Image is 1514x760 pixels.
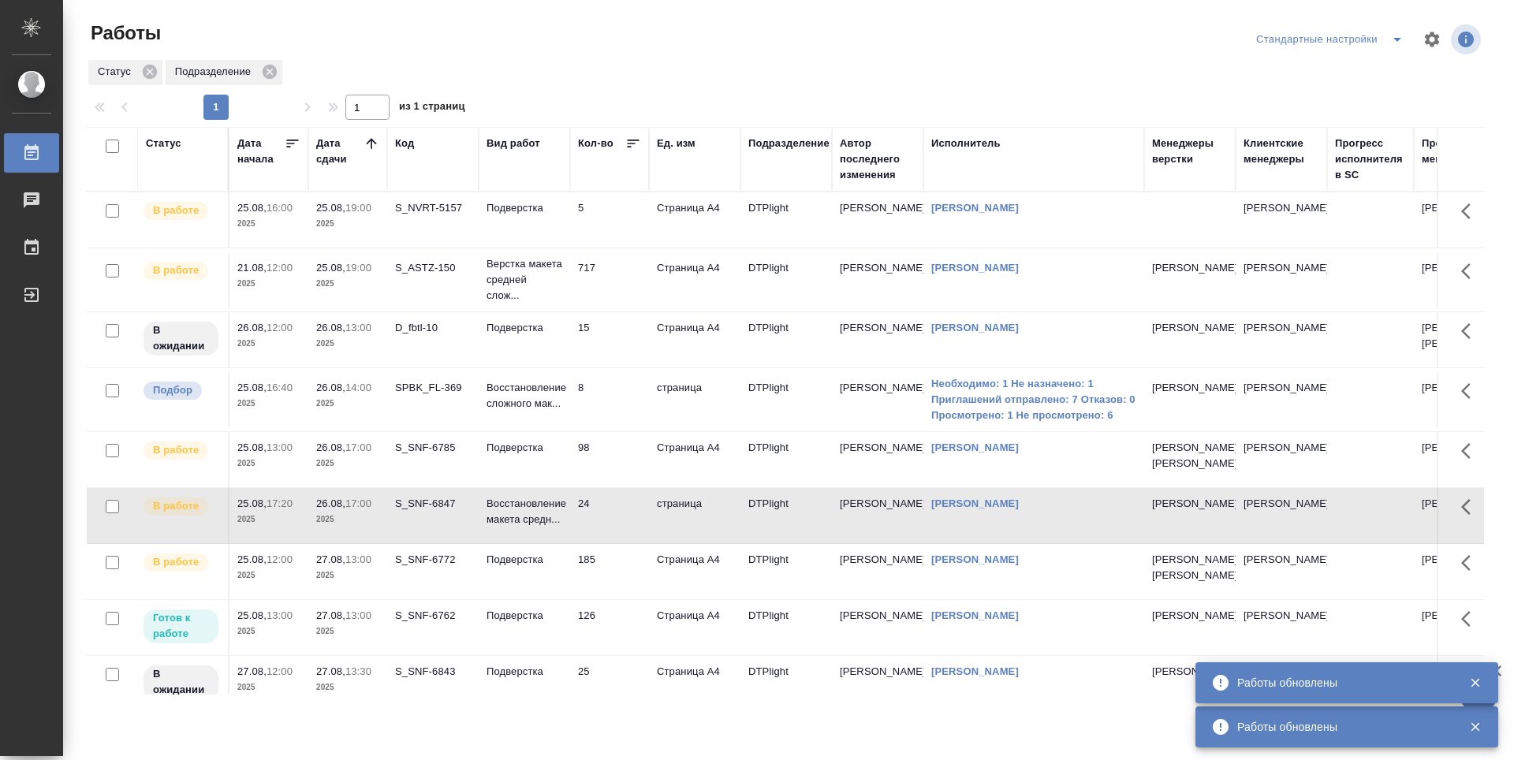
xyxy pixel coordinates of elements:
p: Статус [98,64,136,80]
td: [PERSON_NAME] [1236,544,1327,599]
p: 2025 [316,456,379,471]
a: [PERSON_NAME] [931,665,1019,677]
p: [PERSON_NAME] [1152,664,1228,680]
td: DTPlight [740,600,832,655]
td: DTPlight [740,252,832,307]
td: Страница А4 [649,252,740,307]
p: [PERSON_NAME] [1152,608,1228,624]
td: DTPlight [740,312,832,367]
p: 25.08, [237,553,267,565]
td: [PERSON_NAME] [1414,488,1505,543]
p: 27.08, [316,553,345,565]
div: Статус [88,60,162,85]
div: Исполнитель выполняет работу [142,260,220,281]
p: Подразделение [175,64,256,80]
a: [PERSON_NAME] [931,553,1019,565]
div: Код [395,136,414,151]
p: 19:00 [345,262,371,274]
td: [PERSON_NAME] [1236,488,1327,543]
td: DTPlight [740,656,832,711]
p: [PERSON_NAME] [1152,320,1228,336]
p: 19:00 [345,202,371,214]
div: Менеджеры верстки [1152,136,1228,167]
div: S_SNF-6847 [395,496,471,512]
td: Страница А4 [649,192,740,248]
td: Страница А4 [649,544,740,599]
p: Подверстка [487,608,562,624]
div: Кол-во [578,136,613,151]
td: [PERSON_NAME] [832,488,923,543]
td: DTPlight [740,192,832,248]
p: 2025 [316,512,379,527]
p: 27.08, [316,665,345,677]
td: 98 [570,432,649,487]
p: 17:00 [345,441,371,453]
p: 2025 [237,216,300,232]
p: В работе [153,554,199,570]
td: 25 [570,656,649,711]
p: Восстановление сложного мак... [487,380,562,412]
p: 13:00 [267,609,293,621]
span: из 1 страниц [399,97,465,120]
td: [PERSON_NAME] [1414,544,1505,599]
td: [PERSON_NAME] [832,252,923,307]
a: [PERSON_NAME] [931,322,1019,333]
a: [PERSON_NAME] [931,497,1019,509]
p: Подверстка [487,200,562,216]
p: 27.08, [316,609,345,621]
p: 13:30 [345,665,371,677]
td: Страница А4 [649,312,740,367]
td: [PERSON_NAME] [1236,656,1327,711]
p: 2025 [316,568,379,583]
div: Работы обновлены [1237,719,1445,735]
div: Клиентские менеджеры [1244,136,1319,167]
td: [PERSON_NAME] [832,372,923,427]
p: [PERSON_NAME], [PERSON_NAME] [1422,320,1497,352]
td: Страница А4 [649,656,740,711]
div: Проектные менеджеры [1422,136,1497,167]
p: 13:00 [345,609,371,621]
td: 8 [570,372,649,427]
p: 2025 [316,216,379,232]
a: [PERSON_NAME] [931,202,1019,214]
span: Работы [87,20,161,46]
p: 2025 [237,512,300,527]
p: Подверстка [487,320,562,336]
p: 16:00 [267,202,293,214]
div: S_SNF-6843 [395,664,471,680]
div: S_SNF-6772 [395,552,471,568]
button: Закрыть [1459,676,1491,690]
p: 25.08, [237,441,267,453]
div: Автор последнего изменения [840,136,915,183]
button: Здесь прячутся важные кнопки [1452,656,1490,694]
p: Подверстка [487,440,562,456]
div: S_SNF-6785 [395,440,471,456]
p: В работе [153,442,199,458]
p: [PERSON_NAME] [1152,496,1228,512]
p: 12:00 [267,262,293,274]
a: [PERSON_NAME] [931,262,1019,274]
div: Исполнитель выполняет работу [142,440,220,461]
p: Подверстка [487,552,562,568]
button: Здесь прячутся важные кнопки [1452,312,1490,350]
div: Работы обновлены [1237,675,1445,691]
p: 2025 [316,336,379,352]
div: Дата начала [237,136,285,167]
div: Прогресс исполнителя в SC [1335,136,1406,183]
td: [PERSON_NAME] [832,312,923,367]
a: [PERSON_NAME] [931,441,1019,453]
div: Подразделение [748,136,830,151]
td: [PERSON_NAME] [1236,252,1327,307]
td: [PERSON_NAME] [832,544,923,599]
td: [PERSON_NAME] [832,432,923,487]
td: [PERSON_NAME] [1414,600,1505,655]
p: 25.08, [316,202,345,214]
div: Подразделение [166,60,282,85]
td: [PERSON_NAME] [1414,432,1505,487]
p: Подбор [153,382,192,398]
p: Восстановление макета средн... [487,496,562,527]
div: Исполнитель выполняет работу [142,200,220,222]
td: [PERSON_NAME] [832,600,923,655]
span: Посмотреть информацию [1451,24,1484,54]
div: S_NVRT-5157 [395,200,471,216]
